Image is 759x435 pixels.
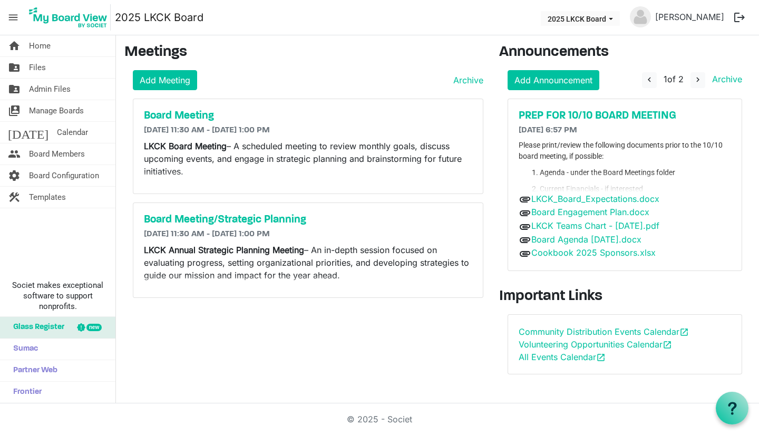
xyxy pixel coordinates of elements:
h3: Meetings [124,44,483,62]
li: Agenda - under the Board Meetings folder [540,167,732,178]
span: of 2 [664,74,684,84]
span: folder_shared [8,79,21,100]
span: Frontier [8,382,42,403]
a: Board Meeting/Strategic Planning [144,214,472,226]
a: © 2025 - Societ [347,414,412,424]
a: Volunteering Opportunities Calendaropen_in_new [519,339,672,350]
span: Board Members [29,143,85,165]
span: navigate_before [645,75,654,84]
span: attachment [519,234,531,246]
span: [DATE] 6:57 PM [519,126,577,134]
span: Sumac [8,339,38,360]
span: attachment [519,220,531,233]
span: Files [29,57,46,78]
strong: LKCK Board Meeting [144,141,227,151]
p: Please print/review the following documents prior to the 10/10 board meeting, if possible: [519,140,732,162]
a: My Board View Logo [26,4,115,31]
p: – A scheduled meeting to review monthly goals, discuss upcoming events, and engage in strategic p... [144,140,472,178]
p: – An in-depth session focused on evaluating progress, setting organizational priorities, and deve... [144,244,472,282]
strong: LKCK Annual Strategic Planning Meeting [144,245,304,255]
span: settings [8,165,21,186]
span: open_in_new [663,340,672,350]
h3: Important Links [499,288,751,306]
a: Cookbook 2025 Sponsors.xlsx [531,247,656,258]
a: Community Distribution Events Calendaropen_in_new [519,326,689,337]
span: Home [29,35,51,56]
a: Board Meeting [144,110,472,122]
a: Add Announcement [508,70,599,90]
img: My Board View Logo [26,4,111,31]
span: Templates [29,187,66,208]
h6: [DATE] 11:30 AM - [DATE] 1:00 PM [144,125,472,136]
span: people [8,143,21,165]
a: PREP FOR 10/10 BOARD MEETING [519,110,732,122]
span: Board Configuration [29,165,99,186]
span: switch_account [8,100,21,121]
button: navigate_before [642,72,657,88]
span: Manage Boards [29,100,84,121]
button: logout [728,6,751,28]
li: Current Financials - if interested [540,183,732,195]
span: attachment [519,247,531,260]
span: attachment [519,207,531,219]
span: home [8,35,21,56]
a: Board Agenda [DATE].docx [531,234,641,245]
span: 1 [664,74,667,84]
h6: [DATE] 11:30 AM - [DATE] 1:00 PM [144,229,472,239]
span: navigate_next [693,75,703,84]
a: LKCK Teams Chart - [DATE].pdf [531,220,659,231]
a: Board Engagement Plan.docx [531,207,649,217]
span: open_in_new [596,353,606,362]
a: LKCK_Board_Expectations.docx [531,194,659,204]
img: no-profile-picture.svg [630,6,651,27]
span: Calendar [57,122,88,143]
span: attachment [519,193,531,206]
span: Partner Web [8,360,57,381]
span: folder_shared [8,57,21,78]
button: navigate_next [690,72,705,88]
span: Glass Register [8,317,64,338]
a: 2025 LKCK Board [115,7,203,28]
span: construction [8,187,21,208]
span: Admin Files [29,79,71,100]
a: Add Meeting [133,70,197,90]
span: [DATE] [8,122,48,143]
a: Archive [449,74,483,86]
h3: Announcements [499,44,751,62]
div: new [86,324,102,331]
a: All Events Calendaropen_in_new [519,352,606,362]
a: [PERSON_NAME] [651,6,728,27]
span: menu [3,7,23,27]
span: Societ makes exceptional software to support nonprofits. [5,280,111,312]
span: open_in_new [679,327,689,337]
button: 2025 LKCK Board dropdownbutton [541,11,620,26]
a: Archive [708,74,742,84]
